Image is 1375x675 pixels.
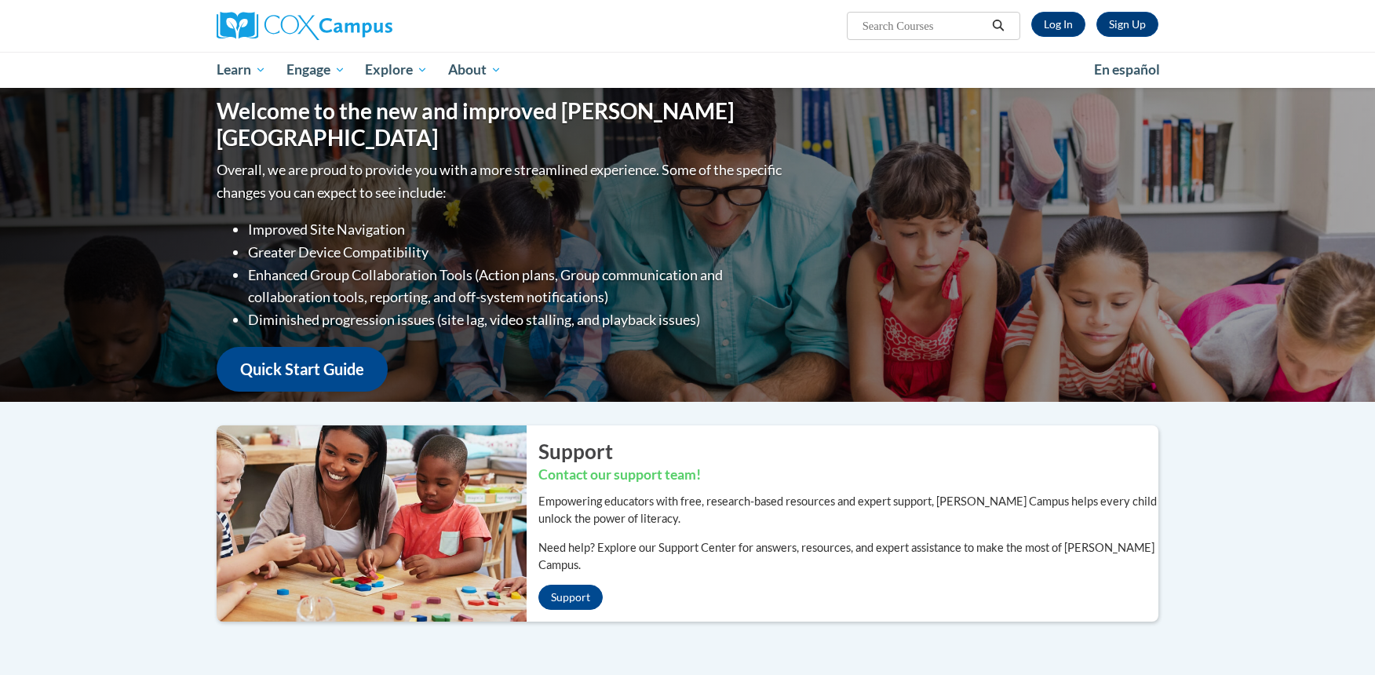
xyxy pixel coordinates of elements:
[538,493,1158,527] p: Empowering educators with free, research-based resources and expert support, [PERSON_NAME] Campus...
[248,264,786,309] li: Enhanced Group Collaboration Tools (Action plans, Group communication and collaboration tools, re...
[365,60,428,79] span: Explore
[987,16,1010,35] button: Search
[248,218,786,241] li: Improved Site Navigation
[217,60,266,79] span: Learn
[355,52,438,88] a: Explore
[217,12,515,40] a: Cox Campus
[1096,12,1158,37] a: Register
[538,539,1158,574] p: Need help? Explore our Support Center for answers, resources, and expert assistance to make the m...
[1094,61,1160,78] span: En español
[248,308,786,331] li: Diminished progression issues (site lag, video stalling, and playback issues)
[1084,53,1170,86] a: En español
[438,52,512,88] a: About
[217,98,786,151] h1: Welcome to the new and improved [PERSON_NAME][GEOGRAPHIC_DATA]
[448,60,501,79] span: About
[217,159,786,204] p: Overall, we are proud to provide you with a more streamlined experience. Some of the specific cha...
[538,585,603,610] a: Support
[861,16,987,35] input: Search Courses
[217,347,388,392] a: Quick Start Guide
[206,52,276,88] a: Learn
[1031,12,1085,37] a: Log In
[217,12,392,40] img: Cox Campus
[538,437,1158,465] h2: Support
[538,465,1158,485] h3: Contact our support team!
[205,425,527,622] img: ...
[248,241,786,264] li: Greater Device Compatibility
[286,60,345,79] span: Engage
[193,52,1182,88] div: Main menu
[276,52,356,88] a: Engage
